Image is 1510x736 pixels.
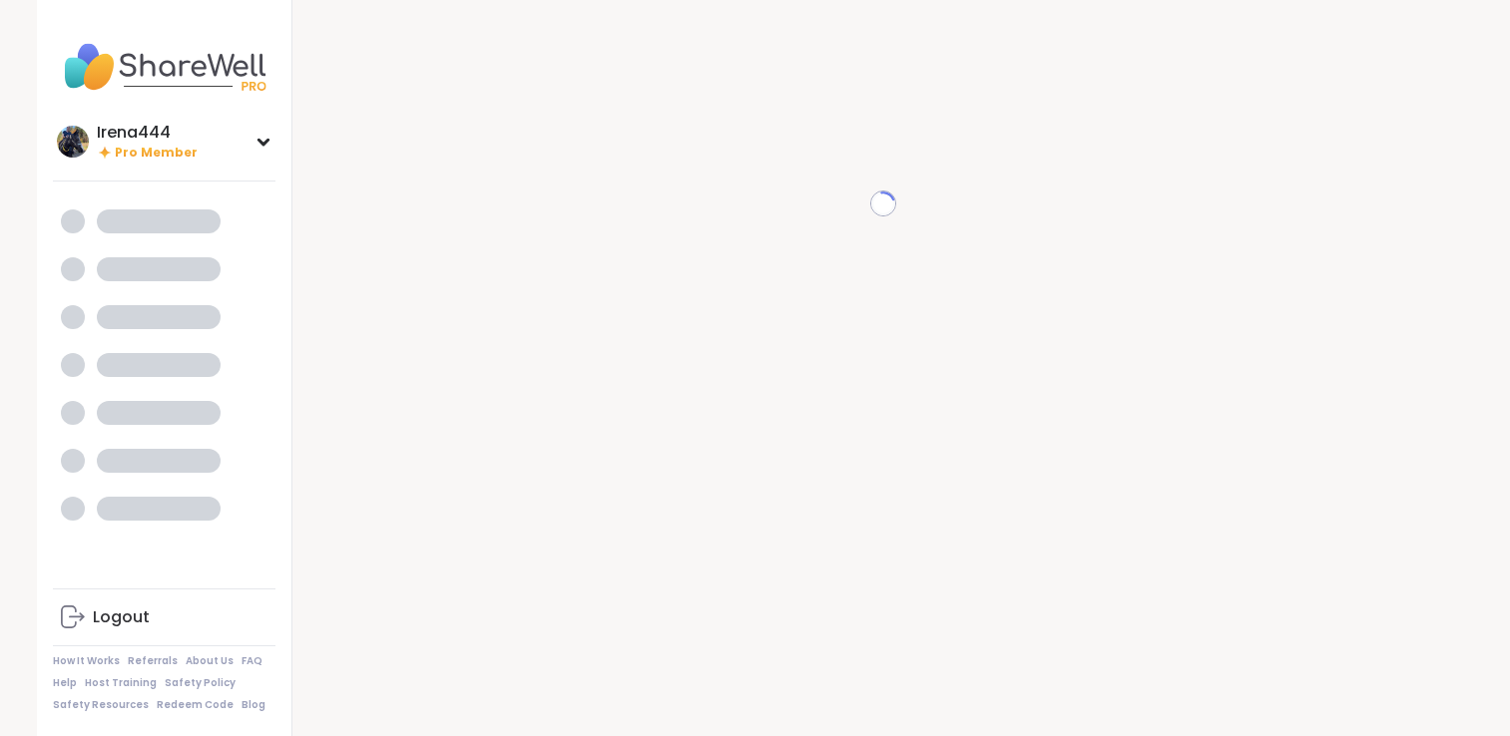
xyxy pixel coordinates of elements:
a: Referrals [128,654,178,668]
a: Blog [242,698,265,712]
a: Redeem Code [157,698,234,712]
a: FAQ [242,654,262,668]
span: Pro Member [115,145,198,162]
a: How It Works [53,654,120,668]
img: ShareWell Nav Logo [53,32,275,102]
div: Irena444 [97,122,198,144]
div: Logout [93,606,150,628]
a: About Us [186,654,234,668]
a: Logout [53,593,275,641]
a: Help [53,676,77,690]
a: Safety Resources [53,698,149,712]
a: Host Training [85,676,157,690]
a: Safety Policy [165,676,236,690]
img: Irena444 [57,126,89,158]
